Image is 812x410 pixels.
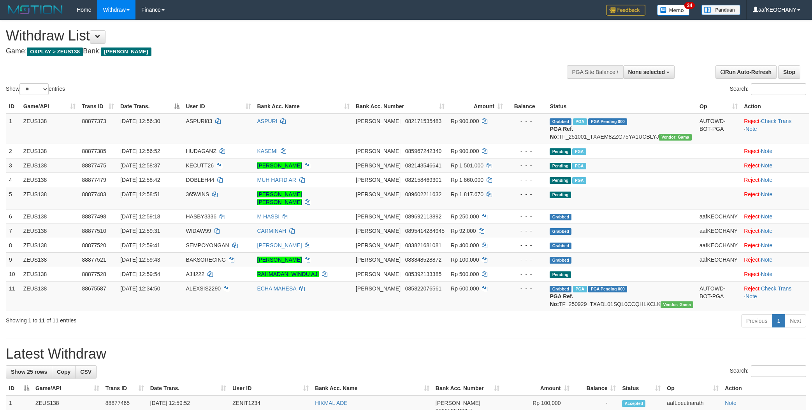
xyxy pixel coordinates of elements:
[82,285,106,292] span: 88675587
[405,191,441,197] span: Copy 089602211632 to clipboard
[741,223,809,238] td: ·
[405,228,445,234] span: Copy 0895414284945 to clipboard
[741,158,809,172] td: ·
[451,191,483,197] span: Rp 1.817.670
[405,257,441,263] span: Copy 083848528872 to clipboard
[6,187,20,209] td: 5
[20,172,79,187] td: ZEUS138
[509,176,544,184] div: - - -
[101,48,151,56] span: [PERSON_NAME]
[356,118,401,124] span: [PERSON_NAME]
[6,252,20,267] td: 9
[82,257,106,263] span: 88877521
[451,118,479,124] span: Rp 900.000
[451,162,483,169] span: Rp 1.501.000
[6,209,20,223] td: 6
[183,99,254,114] th: User ID: activate to sort column ascending
[550,177,571,184] span: Pending
[657,5,690,16] img: Button%20Memo.svg
[186,148,216,154] span: HUDAGANZ
[761,257,773,263] a: Note
[547,114,696,144] td: TF_251001_TXAEM8ZZG75YA1UCBLYJ
[82,148,106,154] span: 88877385
[6,83,65,95] label: Show entries
[102,381,147,396] th: Trans ID: activate to sort column ascending
[451,257,479,263] span: Rp 100.000
[785,314,806,327] a: Next
[744,257,759,263] a: Reject
[745,126,757,132] a: Note
[405,271,441,277] span: Copy 085392133385 to clipboard
[588,118,627,125] span: PGA Pending
[588,286,627,292] span: PGA Pending
[761,213,773,220] a: Note
[622,400,645,407] span: Accepted
[20,158,79,172] td: ZEUS138
[405,118,441,124] span: Copy 082171535483 to clipboard
[778,65,800,79] a: Stop
[6,365,52,378] a: Show 25 rows
[761,177,773,183] a: Note
[573,286,587,292] span: Marked by aafpengsreynich
[20,99,79,114] th: Game/API: activate to sort column ascending
[725,400,736,406] a: Note
[405,177,441,183] span: Copy 082158469301 to clipboard
[761,242,773,248] a: Note
[696,209,741,223] td: aafKEOCHANY
[20,267,79,281] td: ZEUS138
[6,346,806,362] h1: Latest Withdraw
[451,285,479,292] span: Rp 600.000
[356,285,401,292] span: [PERSON_NAME]
[186,191,209,197] span: 365WINS
[229,381,312,396] th: User ID: activate to sort column ascending
[550,293,573,307] b: PGA Ref. No:
[550,148,571,155] span: Pending
[550,118,571,125] span: Grabbed
[664,381,722,396] th: Op: activate to sort column ascending
[405,148,441,154] span: Copy 085967242340 to clipboard
[120,162,160,169] span: [DATE] 12:58:37
[744,177,759,183] a: Reject
[606,5,645,16] img: Feedback.jpg
[6,381,32,396] th: ID: activate to sort column descending
[722,381,806,396] th: Action
[312,381,432,396] th: Bank Acc. Name: activate to sort column ascending
[186,285,221,292] span: ALEXSIS2290
[120,271,160,277] span: [DATE] 12:59:54
[550,271,571,278] span: Pending
[6,281,20,311] td: 11
[550,214,571,220] span: Grabbed
[547,99,696,114] th: Status
[120,228,160,234] span: [DATE] 12:59:31
[509,147,544,155] div: - - -
[751,83,806,95] input: Search:
[257,177,296,183] a: MUH HAFID AR
[356,257,401,263] span: [PERSON_NAME]
[550,243,571,249] span: Grabbed
[257,213,280,220] a: M HASBI
[696,223,741,238] td: aafKEOCHANY
[509,190,544,198] div: - - -
[353,99,448,114] th: Bank Acc. Number: activate to sort column ascending
[623,65,675,79] button: None selected
[120,191,160,197] span: [DATE] 12:58:51
[82,213,106,220] span: 88877498
[356,148,401,154] span: [PERSON_NAME]
[82,228,106,234] span: 88877510
[509,162,544,169] div: - - -
[741,172,809,187] td: ·
[744,191,759,197] a: Reject
[186,118,212,124] span: ASPURI83
[684,2,695,9] span: 34
[82,242,106,248] span: 88877520
[696,252,741,267] td: aafKEOCHANY
[186,162,214,169] span: KECUTT26
[186,242,229,248] span: SEMPOYONGAN
[315,400,348,406] a: HIKMAL ADE
[186,177,214,183] span: DOBLEH44
[744,162,759,169] a: Reject
[741,267,809,281] td: ·
[436,400,480,406] span: [PERSON_NAME]
[572,177,586,184] span: Marked by aafanarl
[550,286,571,292] span: Grabbed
